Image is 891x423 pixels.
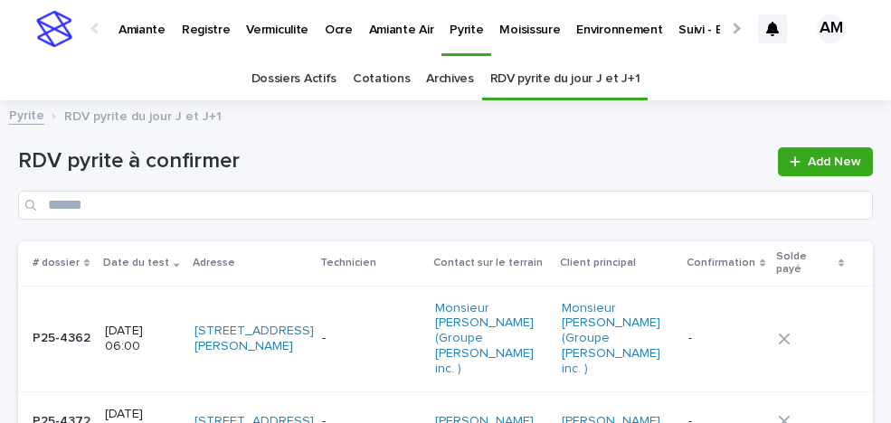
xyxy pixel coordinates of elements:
tr: P25-4362P25-4362 [DATE] 06:00[STREET_ADDRESS][PERSON_NAME] -Monsieur [PERSON_NAME] (Groupe [PERSO... [18,286,873,391]
a: Monsieur [PERSON_NAME] (Groupe [PERSON_NAME] inc. ) [435,301,547,377]
p: Confirmation [687,253,755,273]
a: RDV pyrite du jour J et J+1 [490,58,640,100]
a: Monsieur [PERSON_NAME] (Groupe [PERSON_NAME] inc. ) [562,301,674,377]
p: Technicien [320,253,376,273]
span: Add New [808,155,861,168]
h1: RDV pyrite à confirmer [18,148,767,174]
p: Adresse [193,253,235,273]
a: Dossiers Actifs [251,58,336,100]
p: [DATE] 06:00 [105,324,180,354]
p: Solde payé [776,247,833,280]
div: AM [817,14,846,43]
p: Date du test [103,253,169,273]
a: Pyrite [9,104,44,125]
a: Add New [778,147,873,176]
a: Cotations [353,58,410,100]
p: P25-4362 [33,327,94,346]
p: - [688,331,763,346]
p: - [322,331,421,346]
p: Client principal [560,253,636,273]
a: [STREET_ADDRESS][PERSON_NAME] [194,324,314,354]
img: stacker-logo-s-only.png [36,11,72,47]
input: Search [18,191,873,220]
p: Contact sur le terrain [433,253,543,273]
p: # dossier [33,253,80,273]
a: Archives [426,58,474,100]
p: RDV pyrite du jour J et J+1 [64,105,222,125]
